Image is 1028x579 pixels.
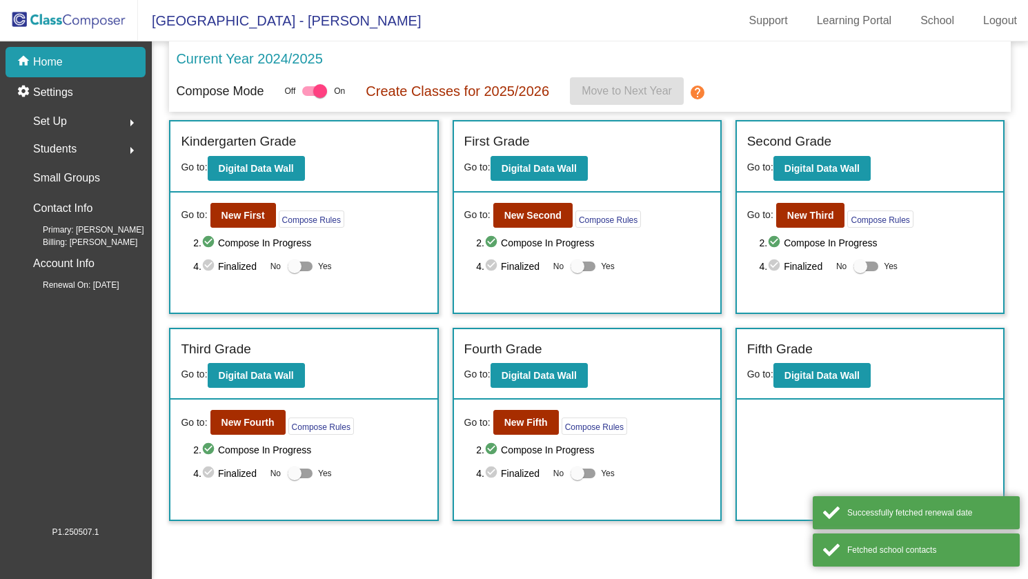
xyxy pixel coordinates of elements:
mat-icon: check_circle [484,235,501,251]
mat-icon: arrow_right [123,142,140,159]
span: Go to: [747,369,773,380]
b: Digital Data Wall [219,163,294,174]
span: Go to: [181,369,207,380]
p: Compose Mode [176,82,264,101]
mat-icon: settings [17,84,33,101]
button: New Fifth [493,410,559,435]
span: 2. Compose In Progress [476,442,709,458]
span: Primary: [PERSON_NAME] [21,224,144,236]
span: No [553,467,564,480]
span: Yes [318,465,332,482]
span: Yes [601,465,615,482]
span: 2. Compose In Progress [193,442,426,458]
span: Yes [601,258,615,275]
button: Digital Data Wall [773,156,871,181]
p: Account Info [33,254,95,273]
button: New Fourth [210,410,286,435]
button: Compose Rules [279,210,344,228]
span: No [553,260,564,273]
span: No [270,467,281,480]
span: Yes [318,258,332,275]
div: Successfully fetched renewal date [847,507,1009,519]
button: Digital Data Wall [208,156,305,181]
span: 2. Compose In Progress [193,235,426,251]
span: On [334,85,345,97]
label: Fourth Grade [464,340,542,360]
span: Renewal On: [DATE] [21,279,119,291]
mat-icon: arrow_right [123,115,140,131]
span: Students [33,139,77,159]
a: School [909,10,965,32]
a: Support [738,10,799,32]
mat-icon: help [689,84,706,101]
label: Second Grade [747,132,832,152]
button: Compose Rules [575,210,641,228]
span: Go to: [464,161,491,173]
p: Current Year 2024/2025 [176,48,322,69]
mat-icon: check_circle [201,442,218,458]
span: No [836,260,847,273]
span: Go to: [464,415,491,430]
span: Go to: [747,161,773,173]
mat-icon: check_circle [767,258,784,275]
span: [GEOGRAPHIC_DATA] - [PERSON_NAME] [138,10,421,32]
span: Go to: [747,208,773,222]
mat-icon: home [17,54,33,70]
a: Learning Portal [806,10,903,32]
b: Digital Data Wall [502,163,577,174]
mat-icon: check_circle [767,235,784,251]
button: Compose Rules [288,418,354,435]
button: Digital Data Wall [491,363,588,388]
mat-icon: check_circle [484,258,501,275]
b: New First [221,210,265,221]
b: New Third [787,210,834,221]
mat-icon: check_circle [201,235,218,251]
label: Kindergarten Grade [181,132,296,152]
b: New Fourth [221,417,275,428]
span: No [270,260,281,273]
button: Move to Next Year [570,77,684,105]
b: Digital Data Wall [219,370,294,381]
p: Small Groups [33,168,100,188]
mat-icon: check_circle [201,258,218,275]
p: Home [33,54,63,70]
span: Go to: [181,161,207,173]
p: Contact Info [33,199,92,218]
span: Off [284,85,295,97]
b: Digital Data Wall [784,163,860,174]
mat-icon: check_circle [484,465,501,482]
button: Digital Data Wall [773,363,871,388]
span: 4. Finalized [476,258,546,275]
button: Compose Rules [847,210,913,228]
span: 4. Finalized [476,465,546,482]
span: 4. Finalized [193,465,263,482]
span: Yes [884,258,898,275]
span: Set Up [33,112,67,131]
span: Move to Next Year [582,85,672,97]
p: Create Classes for 2025/2026 [366,81,549,101]
a: Logout [972,10,1028,32]
button: Compose Rules [562,418,627,435]
span: Go to: [181,208,207,222]
b: Digital Data Wall [502,370,577,381]
span: 2. Compose In Progress [759,235,992,251]
p: Settings [33,84,73,101]
button: Digital Data Wall [491,156,588,181]
mat-icon: check_circle [484,442,501,458]
button: New Second [493,203,573,228]
label: Fifth Grade [747,340,813,360]
button: New First [210,203,276,228]
span: Billing: [PERSON_NAME] [21,236,137,248]
label: Third Grade [181,340,250,360]
span: 2. Compose In Progress [476,235,709,251]
span: Go to: [464,208,491,222]
button: New Third [776,203,845,228]
label: First Grade [464,132,530,152]
span: 4. Finalized [759,258,829,275]
b: New Second [504,210,562,221]
button: Digital Data Wall [208,363,305,388]
div: Fetched school contacts [847,544,1009,556]
mat-icon: check_circle [201,465,218,482]
span: Go to: [181,415,207,430]
span: Go to: [464,369,491,380]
